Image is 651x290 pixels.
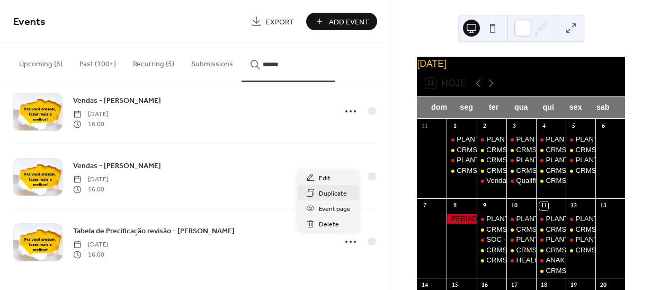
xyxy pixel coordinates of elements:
[569,201,578,210] div: 12
[421,122,430,131] div: 31
[477,214,506,224] div: PLANTÃO suporte
[486,176,573,186] div: Vendas - [PERSON_NAME]
[576,155,634,165] div: PLANTÃO suporte
[453,96,480,118] div: seg
[73,160,161,172] a: Vendas - [PERSON_NAME]
[510,201,519,210] div: 10
[319,173,331,184] span: Edit
[73,184,109,194] span: 16:00
[566,225,595,234] div: CRMSST - PLANTÃO CRM
[450,122,459,131] div: 1
[546,214,604,224] div: PLANTÃO suporte
[546,145,632,155] div: CRMSST - PLANTÃO CRM
[506,135,536,144] div: PLANTÃO suporte
[516,245,602,255] div: CRMSST - PLANTÃO CRM
[73,119,109,129] span: 16:00
[477,245,506,255] div: CRMSST - CRIAÇÃO DE PACOTES
[183,43,242,81] button: Submissions
[546,256,582,265] div: ANAK Club
[506,245,536,255] div: CRMSST - PLANTÃO CRM
[486,245,600,255] div: CRMSST - CRIAÇÃO DE PACOTES
[546,266,632,276] div: CRMSST - PLANTÃO CRM
[319,204,351,215] span: Event page
[539,122,548,131] div: 4
[477,256,506,265] div: CRMSST - PLANTÃO CRM
[534,96,562,118] div: qui
[266,16,294,28] span: Export
[457,145,542,155] div: CRMSST - PLANTÃO CRM
[11,43,71,81] button: Upcoming (6)
[562,96,590,118] div: sex
[71,43,124,81] button: Past (100+)
[486,225,572,234] div: CRMSST - PLANTÃO CRM
[425,96,453,118] div: dom
[539,201,548,210] div: 11
[457,135,514,144] div: PLANTÃO suporte
[480,281,489,290] div: 16
[447,166,476,175] div: CRMSST - PLANTÃO CRM
[73,175,109,184] span: [DATE]
[506,155,536,165] div: PLANTÃO suporte
[73,161,161,172] span: Vendas - [PERSON_NAME]
[477,225,506,234] div: CRMSST - PLANTÃO CRM
[516,235,574,244] div: PLANTÃO suporte
[13,12,46,32] span: Events
[447,145,476,155] div: CRMSST - PLANTÃO CRM
[546,155,604,165] div: PLANTÃO suporte
[480,96,507,118] div: ter
[506,166,536,175] div: CRMSST - PLANTÃO CRM
[306,13,377,30] button: Add Event
[477,155,506,165] div: CRMSST - Como fazer uma proposta
[510,122,519,131] div: 3
[486,155,603,165] div: CRMSST - Como fazer uma proposta
[477,145,506,155] div: CRMSST - PLANTÃO CRM
[450,201,459,210] div: 8
[566,166,595,175] div: CRMSST - PLANTÃO CRM
[457,155,514,165] div: PLANTÃO suporte
[510,281,519,290] div: 17
[536,155,566,165] div: PLANTÃO suporte
[589,96,617,118] div: sab
[73,94,161,107] a: Vendas - [PERSON_NAME]
[536,214,566,224] div: PLANTÃO suporte
[507,96,535,118] div: qua
[546,135,604,144] div: PLANTÃO suporte
[516,214,574,224] div: PLANTÃO suporte
[447,214,476,224] div: FERIADO
[599,201,608,210] div: 13
[566,145,595,155] div: CRMSST - PLANTÃO CRM
[486,214,544,224] div: PLANTÃO suporte
[546,225,632,234] div: CRMSST - PLANTÃO CRM
[566,155,595,165] div: PLANTÃO suporte
[536,245,566,255] div: CRMSST - TIPOS DE USUÁRIOS
[243,13,302,30] a: Export
[506,176,536,186] div: Qualificação das empresas em SST - dr Ricardo Pacheco
[486,256,572,265] div: CRMSST - PLANTÃO CRM
[536,145,566,155] div: CRMSST - PLANTÃO CRM
[124,43,183,81] button: Recurring (5)
[486,135,544,144] div: PLANTÃO suporte
[546,235,604,244] div: PLANTÃO suporte
[73,240,109,250] span: [DATE]
[447,135,476,144] div: PLANTÃO suporte
[576,135,634,144] div: PLANTÃO suporte
[516,225,602,234] div: CRMSST - PLANTÃO CRM
[319,219,339,230] span: Delete
[516,145,602,155] div: CRMSST - PLANTÃO CRM
[566,214,595,224] div: PLANTÃO suporte
[536,266,566,276] div: CRMSST - PLANTÃO CRM
[569,281,578,290] div: 19
[73,250,109,259] span: 16:00
[566,245,595,255] div: CRMSST - PLANTÃO CRM
[73,225,235,237] a: Tabela de Precificação revisão - [PERSON_NAME]
[421,281,430,290] div: 14
[457,166,542,175] div: CRMSST - PLANTÃO CRM
[536,225,566,234] div: CRMSST - PLANTÃO CRM
[546,176,632,186] div: CRMSST - PLANTÃO CRM
[506,145,536,155] div: CRMSST - PLANTÃO CRM
[73,95,161,107] span: Vendas - [PERSON_NAME]
[447,155,476,165] div: PLANTÃO suporte
[480,122,489,131] div: 2
[480,201,489,210] div: 9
